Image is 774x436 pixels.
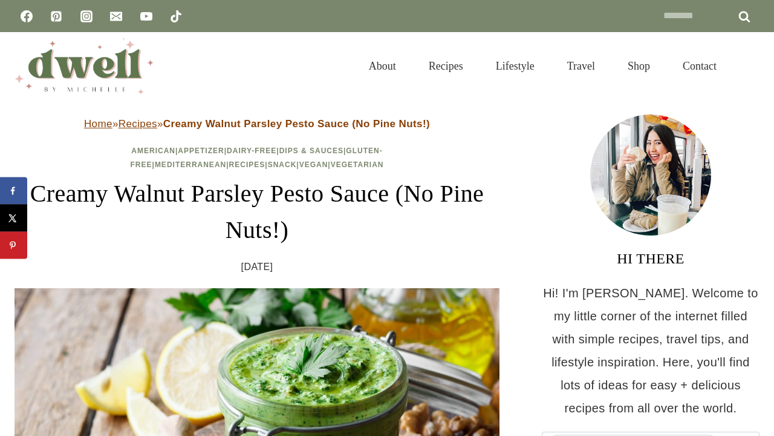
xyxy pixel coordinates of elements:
[131,147,175,155] a: American
[104,4,128,28] a: Email
[227,147,276,155] a: Dairy-Free
[551,45,611,87] a: Travel
[155,160,226,169] a: Mediterranean
[666,45,733,87] a: Contact
[611,45,666,87] a: Shop
[164,4,188,28] a: TikTok
[163,118,430,130] strong: Creamy Walnut Parsley Pesto Sauce (No Pine Nuts!)
[84,118,430,130] span: » »
[739,56,759,76] button: View Search Form
[299,160,328,169] a: Vegan
[412,45,480,87] a: Recipes
[134,4,158,28] a: YouTube
[268,160,297,169] a: Snack
[44,4,68,28] a: Pinterest
[331,160,384,169] a: Vegetarian
[480,45,551,87] a: Lifestyle
[542,282,759,420] p: Hi! I'm [PERSON_NAME]. Welcome to my little corner of the internet filled with simple recipes, tr...
[74,4,99,28] a: Instagram
[15,176,499,248] h1: Creamy Walnut Parsley Pesto Sauce (No Pine Nuts!)
[542,248,759,269] h3: HI THERE
[241,258,273,276] time: [DATE]
[131,147,384,169] span: | | | | | | | | |
[119,118,157,130] a: Recipes
[15,38,154,94] img: DWELL by michelle
[84,118,112,130] a: Home
[353,45,733,87] nav: Primary Navigation
[15,4,39,28] a: Facebook
[353,45,412,87] a: About
[178,147,224,155] a: Appetizer
[279,147,343,155] a: Dips & Sauces
[229,160,265,169] a: Recipes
